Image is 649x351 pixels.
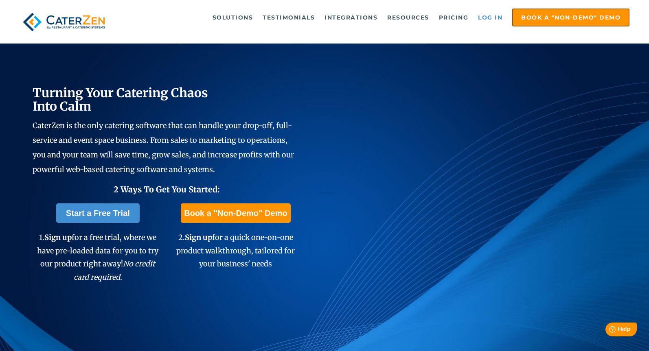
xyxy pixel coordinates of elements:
[259,9,319,26] a: Testimonials
[208,9,257,26] a: Solutions
[124,9,629,26] div: Navigation Menu
[512,9,629,26] a: Book a "Non-Demo" Demo
[474,9,506,26] a: Log in
[56,203,140,223] a: Start a Free Trial
[176,233,295,268] span: 2. for a quick one-on-one product walkthrough, tailored for your business' needs
[320,9,382,26] a: Integrations
[33,85,208,114] span: Turning Your Catering Chaos Into Calm
[114,184,220,194] span: 2 Ways To Get You Started:
[37,233,158,281] span: 1. for a free trial, where we have pre-loaded data for you to try our product right away!
[33,121,294,174] span: CaterZen is the only catering software that can handle your drop-off, full-service and event spac...
[383,9,433,26] a: Resources
[577,319,640,342] iframe: Help widget launcher
[181,203,290,223] a: Book a "Non-Demo" Demo
[20,9,108,35] img: caterzen
[435,9,473,26] a: Pricing
[185,233,212,242] span: Sign up
[44,233,72,242] span: Sign up
[74,259,156,281] em: No credit card required.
